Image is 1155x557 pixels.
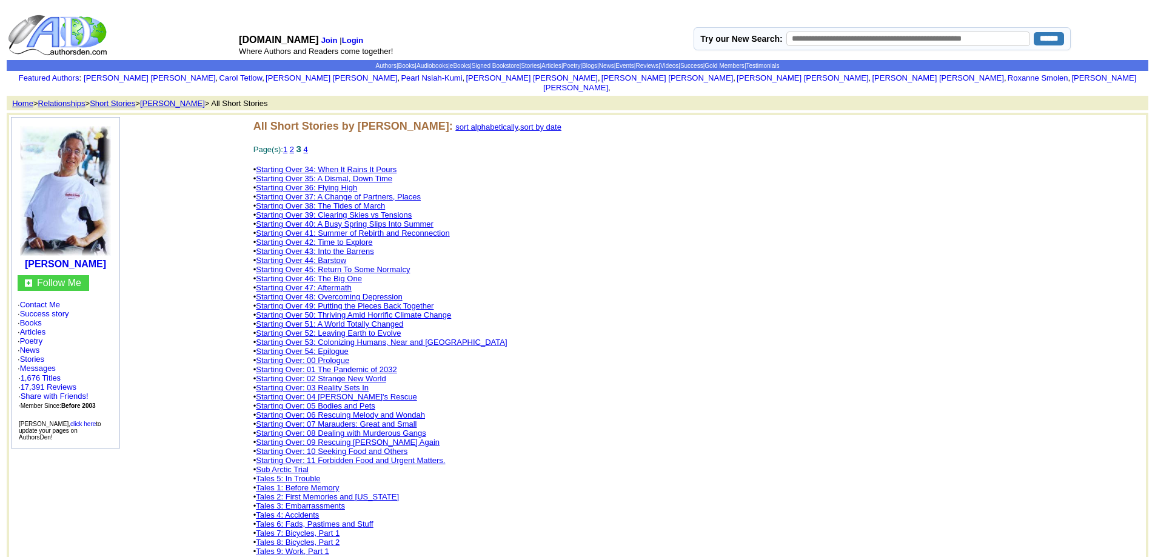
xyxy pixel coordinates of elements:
a: Messages [20,364,56,373]
a: Roxanne Smolen [1008,73,1068,82]
font: • [253,329,401,338]
a: Starting Over: 03 Reality Sets In [256,383,369,392]
font: • [253,456,446,465]
a: Login [342,36,363,45]
font: • [253,392,417,401]
a: Starting Over: 11 Forbidden Food and Urgent Matters. [256,456,445,465]
font: • [253,419,417,429]
a: Videos [660,62,678,69]
a: Gold Members [705,62,745,69]
a: sort alphabetically [455,122,518,132]
font: • [253,183,357,192]
a: Blogs [582,62,597,69]
a: Starting Over: 09 Rescuing [PERSON_NAME] Again [256,438,440,447]
a: Starting Over 36: Flying High [256,183,357,192]
font: • [253,483,340,492]
a: Relationships [38,99,85,108]
font: • [253,238,373,247]
font: • [253,547,329,556]
label: Try our New Search: [700,34,782,44]
a: Starting Over 53: Colonizing Humans, Near and [GEOGRAPHIC_DATA] [256,338,507,347]
font: [PERSON_NAME], to update your pages on AuthorsDen! [19,421,101,441]
font: • [253,228,450,238]
font: • [253,519,373,529]
font: • [253,347,349,356]
a: Starting Over 50: Thriving Amid Horrific Climate Change [256,310,451,319]
a: Follow Me [37,278,81,288]
a: Stories [20,355,44,364]
a: Starting Over 41: Summer of Rebirth and Reconnection [256,228,449,238]
a: Tales 3: Embarrassments [256,501,345,510]
a: Success story [20,309,69,318]
a: Starting Over 52: Leaving Earth to Evolve [256,329,401,338]
a: Contact Me [20,300,60,309]
font: • [253,219,434,228]
a: Starting Over: 00 Prologue [256,356,349,365]
a: Articles [20,327,46,336]
a: Poetry [20,336,43,345]
font: Where Authors and Readers come together! [239,47,393,56]
font: • [253,356,349,365]
font: • [253,538,340,547]
a: 4 [304,145,308,154]
a: Starting Over 43: Into the Barrens [256,247,373,256]
a: Tales 8: Bicycles, Part 2 [256,538,340,547]
font: • [253,465,309,474]
a: Starting Over: 10 Seeking Food and Others [256,447,407,456]
a: Starting Over 42: Time to Explore [256,238,372,247]
a: Starting Over 44: Barstow [256,256,346,265]
a: Starting Over 49: Putting the Pieces Back Together [256,301,434,310]
a: Poetry [563,62,581,69]
a: Pearl Nsiah-Kumi [401,73,462,82]
a: Starting Over 46: The Big One [256,274,362,283]
a: Tales 1: Before Memory [256,483,339,492]
a: Success [680,62,703,69]
a: Featured Authors [19,73,79,82]
font: > > > > All Short Stories [8,99,268,108]
a: Starting Over: 08 Dealing with Murderous Gangs [256,429,426,438]
a: Tales 7: Bicycles, Part 1 [256,529,340,538]
a: 1,676 Titles [21,373,61,382]
font: • [253,474,321,483]
b: [PERSON_NAME] [25,259,106,269]
a: News [20,345,40,355]
font: i [400,75,401,82]
font: • [253,174,392,183]
a: [PERSON_NAME] [PERSON_NAME] [737,73,868,82]
span: | | | | | | | | | | | | | | | [375,62,779,69]
a: Articles [541,62,561,69]
a: Starting Over: 02 Strange New World [256,374,386,383]
a: 2 [290,145,294,154]
a: Starting Over 40: A Busy Spring Slips Into Summer [256,219,434,228]
font: i [600,75,601,82]
font: i [264,75,266,82]
font: • [253,410,425,419]
a: News [599,62,614,69]
font: • [253,301,434,310]
a: 1 [283,145,287,154]
a: Join [321,36,338,45]
a: Starting Over 35: A Dismal, Down Time [256,174,392,183]
a: [PERSON_NAME] [140,99,205,108]
a: Books [398,62,415,69]
font: • [253,529,340,538]
font: All Short Stories by [PERSON_NAME]: [253,120,453,132]
font: i [1070,75,1071,82]
img: gc.jpg [25,279,32,287]
a: Audiobooks [417,62,448,69]
font: : [19,73,81,82]
a: Tales 9: Work, Part 1 [256,547,329,556]
a: Starting Over: 04 [PERSON_NAME]'s Rescue [256,392,417,401]
font: i [464,75,466,82]
font: i [611,85,612,92]
img: logo_ad.gif [8,14,110,56]
a: [PERSON_NAME] [PERSON_NAME] [601,73,733,82]
font: · [18,364,56,373]
a: [PERSON_NAME] [PERSON_NAME] [543,73,1136,92]
font: • [253,201,385,210]
a: Stories [521,62,540,69]
a: Starting Over 37: A Change of Partners, Places [256,192,421,201]
a: 17,391 Reviews [21,382,77,392]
